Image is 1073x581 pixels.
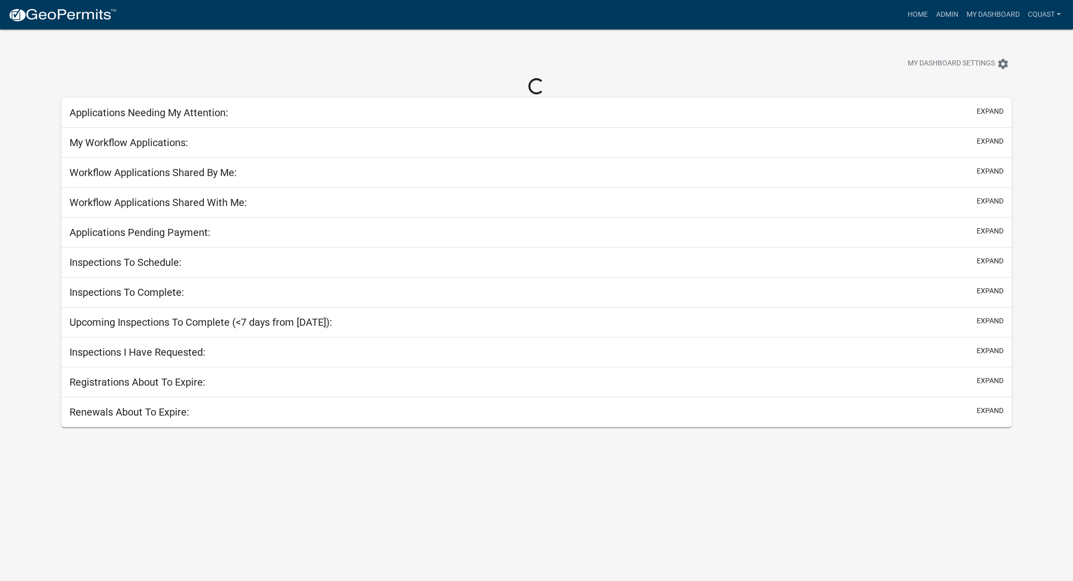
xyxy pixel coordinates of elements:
a: Admin [932,5,962,24]
h5: Inspections To Schedule: [69,256,182,268]
button: expand [977,226,1004,236]
h5: Upcoming Inspections To Complete (<7 days from [DATE]): [69,316,332,328]
h5: Workflow Applications Shared By Me: [69,166,237,179]
button: expand [977,106,1004,117]
h5: Applications Pending Payment: [69,226,210,238]
button: expand [977,346,1004,356]
button: expand [977,196,1004,207]
button: My Dashboard Settingssettings [900,54,1017,74]
h5: Registrations About To Expire: [69,376,205,388]
button: expand [977,316,1004,326]
h5: Workflow Applications Shared With Me: [69,196,247,209]
h5: Applications Needing My Attention: [69,107,228,119]
button: expand [977,136,1004,147]
button: expand [977,256,1004,266]
a: My Dashboard [962,5,1024,24]
h5: Inspections To Complete: [69,286,184,298]
button: expand [977,375,1004,386]
a: cquast [1024,5,1065,24]
h5: Inspections I Have Requested: [69,346,205,358]
h5: Renewals About To Expire: [69,406,189,418]
span: My Dashboard Settings [908,58,995,70]
h5: My Workflow Applications: [69,136,188,149]
i: settings [997,58,1009,70]
button: expand [977,166,1004,177]
button: expand [977,286,1004,296]
button: expand [977,405,1004,416]
a: Home [904,5,932,24]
